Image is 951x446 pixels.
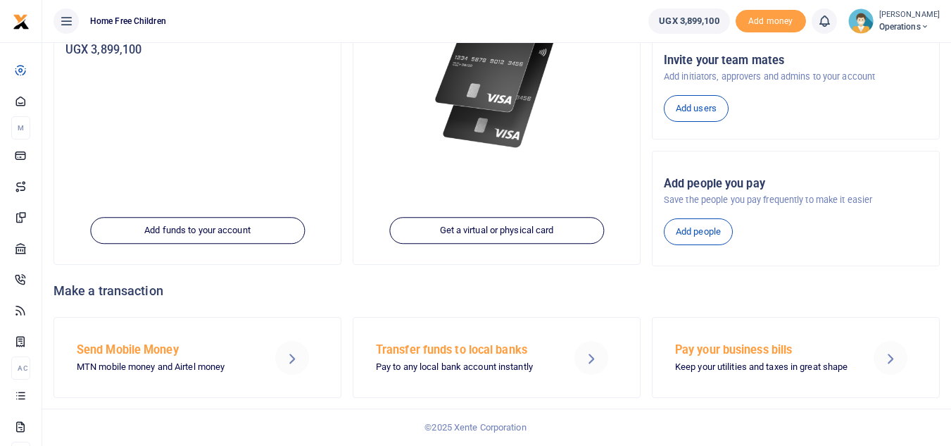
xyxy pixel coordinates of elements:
[77,360,255,375] p: MTN mobile money and Airtel money
[353,317,641,397] a: Transfer funds to local banks Pay to any local bank account instantly
[736,10,806,33] li: Toup your wallet
[77,343,255,357] h5: Send Mobile Money
[675,343,853,357] h5: Pay your business bills
[11,116,30,140] li: M
[11,357,30,380] li: Ac
[848,8,874,34] img: profile-user
[376,343,554,357] h5: Transfer funds to local banks
[675,360,853,375] p: Keep your utilities and taxes in great shape
[643,8,735,34] li: Wallet ballance
[879,9,940,21] small: [PERSON_NAME]
[648,8,729,34] a: UGX 3,899,100
[664,177,928,191] h5: Add people you pay
[659,14,719,28] span: UGX 3,899,100
[664,193,928,207] p: Save the people you pay frequently to make it easier
[13,13,30,30] img: logo-small
[53,283,940,299] h4: Make a transaction
[90,218,305,244] a: Add funds to your account
[53,317,341,397] a: Send Mobile Money MTN mobile money and Airtel money
[879,20,940,33] span: Operations
[65,43,329,57] h5: UGX 3,899,100
[848,8,940,34] a: profile-user [PERSON_NAME] Operations
[664,54,928,68] h5: Invite your team mates
[652,317,940,397] a: Pay your business bills Keep your utilities and taxes in great shape
[376,360,554,375] p: Pay to any local bank account instantly
[664,70,928,84] p: Add initiators, approvers and admins to your account
[736,10,806,33] span: Add money
[13,16,30,26] a: logo-small logo-large logo-large
[664,218,733,245] a: Add people
[389,218,604,244] a: Get a virtual or physical card
[664,95,729,122] a: Add users
[84,15,172,27] span: Home Free Children
[736,15,806,25] a: Add money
